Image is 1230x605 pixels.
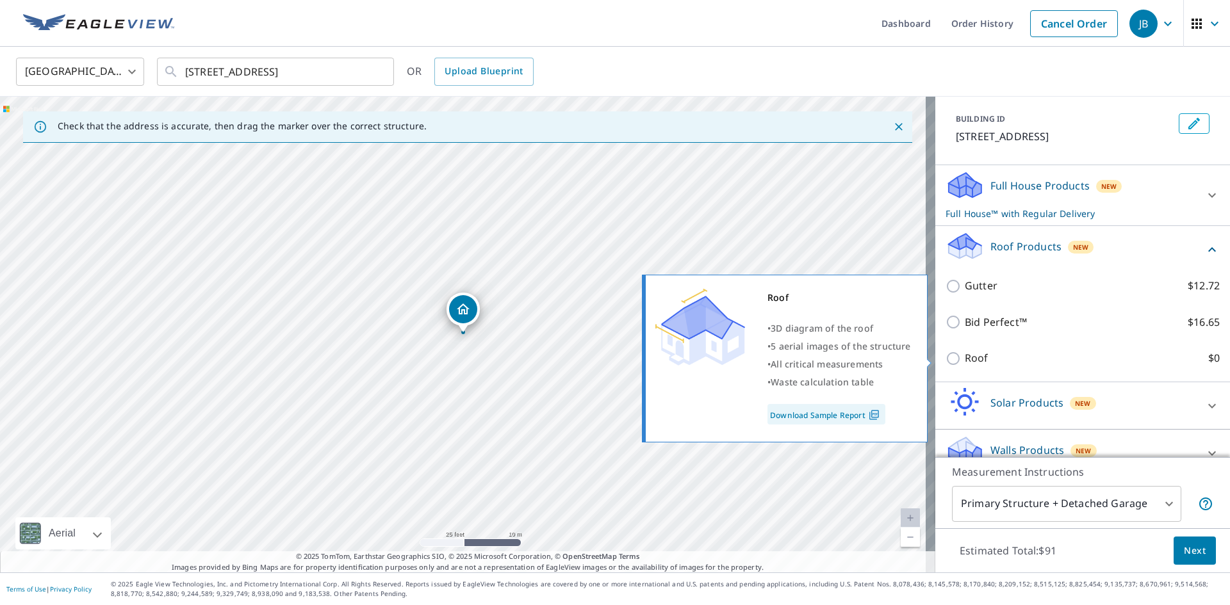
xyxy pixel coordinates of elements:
[296,551,640,562] span: © 2025 TomTom, Earthstar Geographics SIO, © 2025 Microsoft Corporation, ©
[6,585,46,593] a: Terms of Use
[1188,314,1220,330] p: $16.65
[1073,242,1089,252] span: New
[946,231,1220,268] div: Roof ProductsNew
[447,293,480,332] div: Dropped pin, building 1, Residential property, 405 Centerville St Middleburg, PA 17842
[185,54,368,90] input: Search by address or latitude-longitude
[407,58,534,86] div: OR
[1208,350,1220,366] p: $0
[771,358,883,370] span: All critical measurements
[58,120,427,132] p: Check that the address is accurate, then drag the marker over the correct structure.
[771,340,910,352] span: 5 aerial images of the structure
[965,314,1027,330] p: Bid Perfect™
[990,178,1090,193] p: Full House Products
[111,579,1224,599] p: © 2025 Eagle View Technologies, Inc. and Pictometry International Corp. All Rights Reserved. Repo...
[23,14,174,33] img: EV Logo
[901,508,920,528] a: Current Level 20, Zoom In Disabled
[45,517,79,549] div: Aerial
[1030,10,1118,37] a: Cancel Order
[767,355,911,373] div: •
[1129,10,1158,38] div: JB
[1179,113,1209,134] button: Edit building 1
[6,585,92,593] p: |
[956,129,1174,144] p: [STREET_ADDRESS]
[767,373,911,391] div: •
[767,319,911,337] div: •
[990,395,1063,410] p: Solar Products
[949,536,1067,565] p: Estimated Total: $91
[1075,398,1091,408] span: New
[946,207,1197,220] p: Full House™ with Regular Delivery
[865,409,883,421] img: Pdf Icon
[445,63,523,79] span: Upload Blueprint
[1188,278,1220,294] p: $12.72
[771,322,873,334] span: 3D diagram of the roof
[619,551,640,561] a: Terms
[771,376,874,388] span: Waste calculation table
[946,387,1220,424] div: Solar ProductsNew
[767,289,911,307] div: Roof
[562,551,616,561] a: OpenStreetMap
[990,239,1062,254] p: Roof Products
[1174,536,1216,565] button: Next
[16,54,144,90] div: [GEOGRAPHIC_DATA]
[1076,446,1092,456] span: New
[890,118,907,135] button: Close
[434,58,533,86] a: Upload Blueprint
[990,442,1064,458] p: Walls Products
[952,464,1213,480] p: Measurement Instructions
[956,113,1005,124] p: BUILDING ID
[946,435,1220,471] div: Walls ProductsNew
[15,517,111,549] div: Aerial
[1101,181,1117,191] span: New
[50,585,92,593] a: Privacy Policy
[965,350,988,366] p: Roof
[655,289,745,366] img: Premium
[901,528,920,547] a: Current Level 20, Zoom Out
[767,404,885,424] a: Download Sample Report
[952,486,1181,522] div: Primary Structure + Detached Garage
[767,337,911,355] div: •
[1184,543,1206,559] span: Next
[965,278,997,294] p: Gutter
[946,170,1220,220] div: Full House ProductsNewFull House™ with Regular Delivery
[1198,496,1213,512] span: Your report will include the primary structure and a detached garage if one exists.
